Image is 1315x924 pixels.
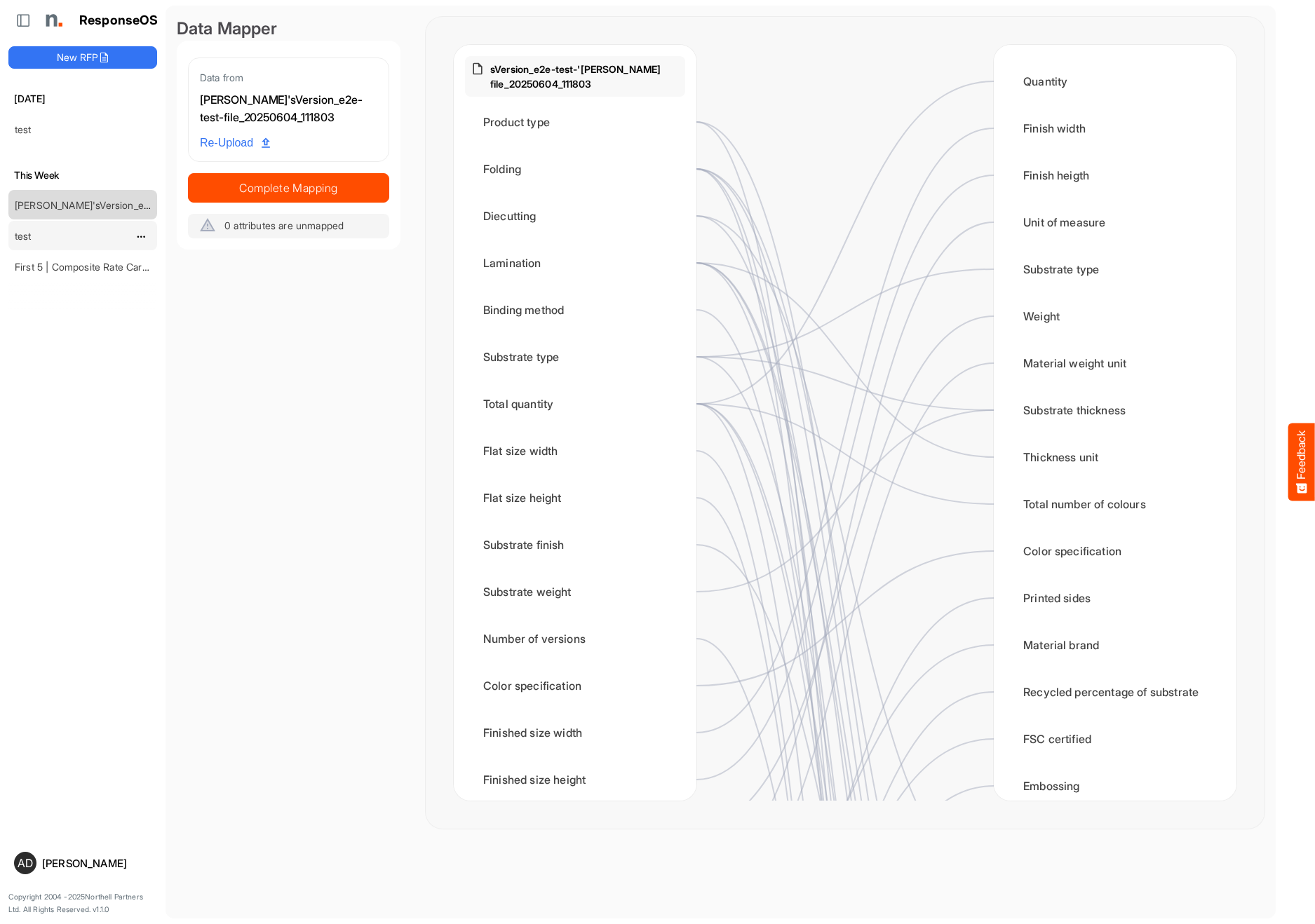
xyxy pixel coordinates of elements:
span: AD [18,857,33,869]
div: Total quantity [465,382,685,426]
div: Binding method [465,288,685,332]
span: 0 attributes are unmapped [224,219,344,231]
div: Data Mapper [177,17,400,41]
a: Re-Upload [194,130,276,156]
div: Finished size width [465,711,685,754]
div: Color specification [1005,529,1225,573]
div: [PERSON_NAME] [42,858,151,869]
div: Finished size height [465,758,685,801]
span: Complete Mapping [189,178,389,198]
a: [PERSON_NAME]'sVersion_e2e-test-file_20250604_111803 [15,199,278,211]
div: Product type [465,100,685,144]
h6: [DATE] [8,91,157,107]
p: Copyright 2004 - 2025 Northell Partners Ltd. All Rights Reserved. v 1.1.0 [8,891,157,916]
div: [PERSON_NAME]'sVersion_e2e-test-file_20250604_111803 [200,91,377,127]
div: Recycled percentage of substrate [1005,670,1225,714]
div: Material weight unit [1005,341,1225,385]
div: Number of versions [465,617,685,660]
div: Finish width [1005,107,1225,150]
a: test [15,123,32,135]
div: Quantity [1005,60,1225,103]
div: Weight [1005,294,1225,338]
div: Embossing [1005,764,1225,808]
button: Complete Mapping [188,173,389,203]
div: Substrate weight [465,570,685,613]
div: Substrate thickness [1005,388,1225,432]
div: Diecutting [465,194,685,238]
div: Substrate finish [465,523,685,566]
div: Folding [465,147,685,191]
a: First 5 | Composite Rate Card [DATE] [15,261,182,273]
h6: This Week [8,168,157,183]
div: Unit of measure [1005,201,1225,244]
p: [PERSON_NAME]'sVersion_e2e-test-file_20250604_111803 [490,62,680,91]
div: Color specification [465,664,685,707]
span: Re-Upload [200,134,270,152]
div: Total number of colours [1005,482,1225,526]
h1: ResponseOS [79,13,159,28]
button: dropdownbutton [134,230,148,244]
div: Thickness unit [1005,435,1225,479]
img: Northell [39,6,67,34]
div: Flat size width [465,429,685,473]
div: FSC certified [1005,717,1225,761]
div: Data from [200,69,377,86]
a: test [15,230,32,242]
div: Finish heigth [1005,154,1225,197]
button: New RFP [8,46,157,69]
div: Flat size height [465,476,685,519]
div: Lamination [465,241,685,285]
div: Material brand [1005,623,1225,667]
button: Feedback [1288,423,1315,501]
div: Substrate type [465,335,685,379]
div: Substrate type [1005,247,1225,291]
div: Printed sides [1005,576,1225,620]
